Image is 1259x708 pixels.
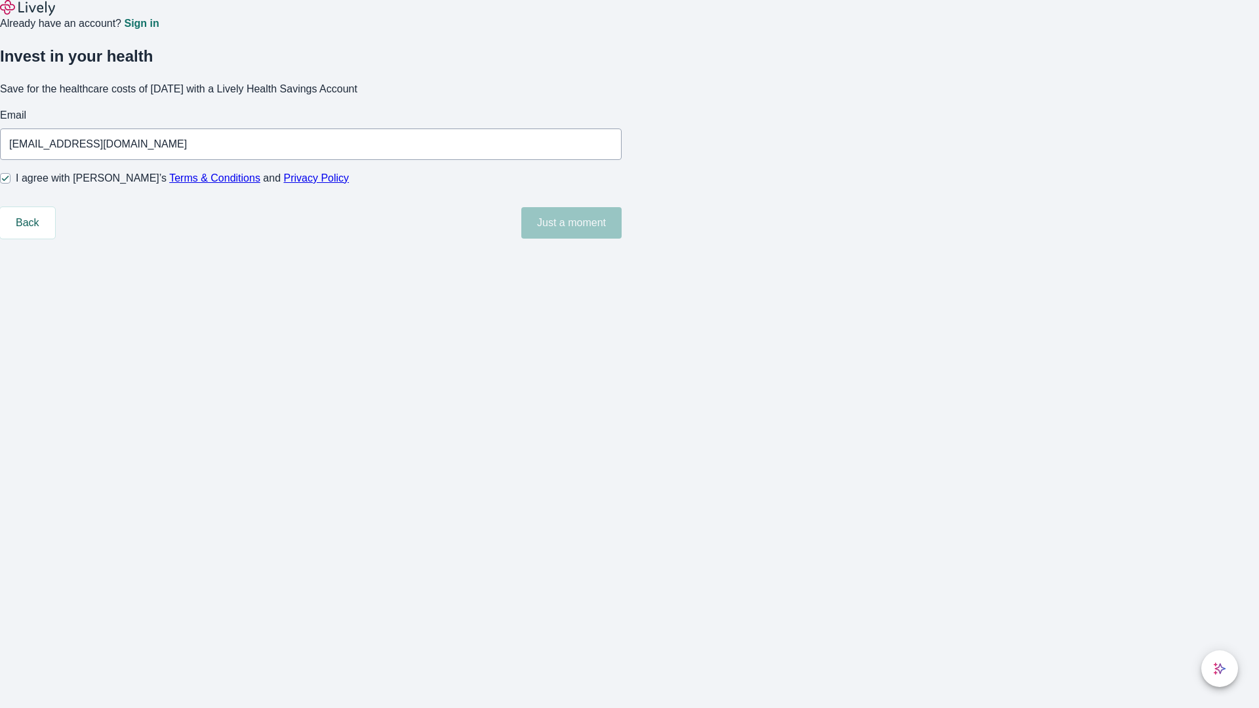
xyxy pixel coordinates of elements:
svg: Lively AI Assistant [1213,662,1226,675]
a: Sign in [124,18,159,29]
a: Privacy Policy [284,172,350,184]
button: chat [1201,650,1238,687]
span: I agree with [PERSON_NAME]’s and [16,170,349,186]
a: Terms & Conditions [169,172,260,184]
